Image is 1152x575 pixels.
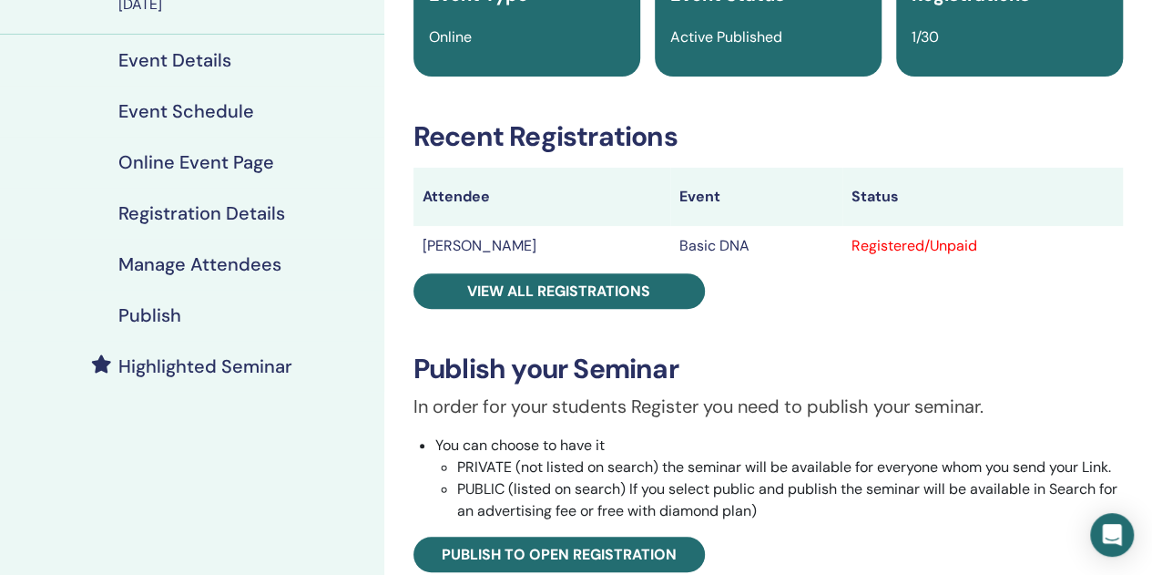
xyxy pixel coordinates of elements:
[457,457,1123,478] li: PRIVATE (not listed on search) the seminar will be available for everyone whom you send your Link.
[413,537,705,572] a: Publish to open registration
[413,168,671,226] th: Attendee
[457,478,1123,522] li: PUBLIC (listed on search) If you select public and publish the seminar will be available in Searc...
[670,168,842,226] th: Event
[413,273,705,309] a: View all registrations
[118,49,231,71] h4: Event Details
[413,353,1123,385] h3: Publish your Seminar
[118,253,281,275] h4: Manage Attendees
[118,202,285,224] h4: Registration Details
[1090,513,1134,557] div: Open Intercom Messenger
[442,545,677,564] span: Publish to open registration
[670,27,782,46] span: Active Published
[118,151,274,173] h4: Online Event Page
[413,226,671,266] td: [PERSON_NAME]
[842,168,1123,226] th: Status
[851,235,1114,257] div: Registered/Unpaid
[670,226,842,266] td: Basic DNA
[118,304,181,326] h4: Publish
[429,27,472,46] span: Online
[413,120,1123,153] h3: Recent Registrations
[467,282,650,301] span: View all registrations
[413,393,1123,420] p: In order for your students Register you need to publish your seminar.
[118,355,292,377] h4: Highlighted Seminar
[118,100,254,122] h4: Event Schedule
[912,27,939,46] span: 1/30
[435,435,1123,522] li: You can choose to have it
